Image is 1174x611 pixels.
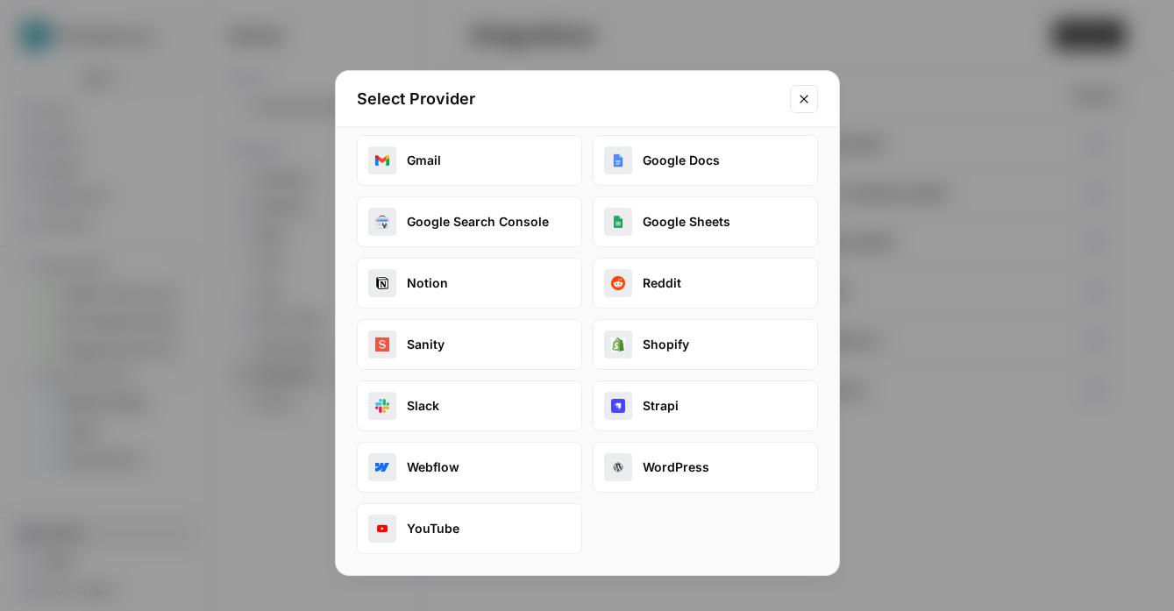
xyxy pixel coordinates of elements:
[375,460,389,474] img: webflow_oauth
[611,153,625,167] img: google_docs
[375,153,389,167] img: gmail
[790,85,818,113] button: Close modal
[375,276,389,290] img: notion
[357,380,582,431] button: slackSlack
[375,522,389,536] img: youtube
[593,258,818,309] button: redditReddit
[611,460,625,474] img: wordpress
[357,319,582,370] button: sanitySanity
[357,503,582,554] button: youtubeYouTube
[357,135,582,186] button: gmailGmail
[611,215,625,229] img: google_sheets
[375,399,389,413] img: slack
[357,258,582,309] button: notionNotion
[357,196,582,247] button: google_search_consoleGoogle Search Console
[375,215,389,229] img: google_search_console
[593,196,818,247] button: google_sheetsGoogle Sheets
[611,337,625,352] img: shopify
[357,87,779,111] h2: Select Provider
[611,399,625,413] img: strapi
[611,276,625,290] img: reddit
[593,380,818,431] button: strapiStrapi
[593,319,818,370] button: shopifyShopify
[593,135,818,186] button: google_docsGoogle Docs
[357,442,582,493] button: webflow_oauthWebflow
[593,442,818,493] button: wordpressWordPress
[375,337,389,352] img: sanity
